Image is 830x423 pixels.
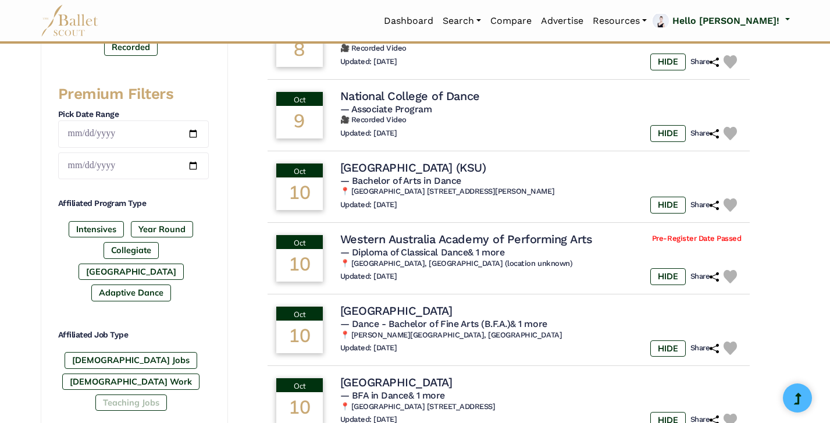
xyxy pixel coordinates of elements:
img: profile picture [653,14,669,27]
h6: Share [690,57,719,67]
span: — Dance - Bachelor of Fine Arts (B.F.A.) [340,318,547,329]
label: [DEMOGRAPHIC_DATA] Work [62,374,200,390]
label: HIDE [650,340,686,357]
h6: Updated: [DATE] [340,57,397,67]
h4: National College of Dance [340,88,480,104]
label: Intensives [69,221,124,237]
a: Dashboard [379,9,438,33]
span: — Diploma of Classical Dance [340,247,505,258]
a: & 1 more [510,318,547,329]
label: HIDE [650,125,686,141]
div: 10 [276,321,323,353]
div: Oct [276,92,323,106]
h6: Updated: [DATE] [340,272,397,282]
label: [DEMOGRAPHIC_DATA] Jobs [65,352,197,368]
h6: Updated: [DATE] [340,129,397,138]
div: 8 [276,34,323,67]
h6: 📍 [GEOGRAPHIC_DATA] [STREET_ADDRESS][PERSON_NAME] [340,187,742,197]
div: Oct [276,378,323,392]
h4: [GEOGRAPHIC_DATA] [340,303,453,318]
h4: [GEOGRAPHIC_DATA] [340,375,453,390]
span: — Bachelor of Arts in Dance [340,175,461,186]
h6: 📍 [GEOGRAPHIC_DATA] [STREET_ADDRESS] [340,402,742,412]
h6: Share [690,200,719,210]
span: — Associate Program [340,104,432,115]
h6: Share [690,129,719,138]
h6: 📍 [GEOGRAPHIC_DATA], [GEOGRAPHIC_DATA] (location unknown) [340,259,742,269]
h4: Pick Date Range [58,109,209,120]
label: Recorded [104,39,158,55]
span: — BFA in Dance [340,390,445,401]
label: Collegiate [104,242,159,258]
h6: Share [690,272,719,282]
h3: Premium Filters [58,84,209,104]
a: Advertise [536,9,588,33]
span: Pre-Register Date Passed [652,234,741,244]
a: Resources [588,9,651,33]
label: [GEOGRAPHIC_DATA] [79,264,184,280]
h6: 🎥 Recorded Video [340,44,742,54]
div: Oct [276,235,323,249]
h6: Updated: [DATE] [340,343,397,353]
a: & 1 more [408,390,445,401]
a: Compare [486,9,536,33]
div: 10 [276,177,323,210]
h6: 📍 [PERSON_NAME][GEOGRAPHIC_DATA], [GEOGRAPHIC_DATA] [340,330,742,340]
h4: Western Australia Academy of Performing Arts [340,232,593,247]
h6: 🎥 Recorded Video [340,115,742,125]
div: 9 [276,106,323,138]
h6: Share [690,343,719,353]
label: HIDE [650,54,686,70]
label: HIDE [650,197,686,213]
label: Year Round [131,221,193,237]
a: profile picture Hello [PERSON_NAME]! [651,12,789,30]
p: Hello [PERSON_NAME]! [672,13,779,29]
label: HIDE [650,268,686,285]
div: 10 [276,249,323,282]
a: Search [438,9,486,33]
a: & 1 more [468,247,504,258]
h4: Affiliated Job Type [58,329,209,341]
label: Teaching Jobs [95,394,167,411]
div: Oct [276,307,323,321]
div: Oct [276,163,323,177]
h4: Affiliated Program Type [58,198,209,209]
h4: [GEOGRAPHIC_DATA] (KSU) [340,160,486,175]
h6: Updated: [DATE] [340,200,397,210]
label: Adaptive Dance [91,285,171,301]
